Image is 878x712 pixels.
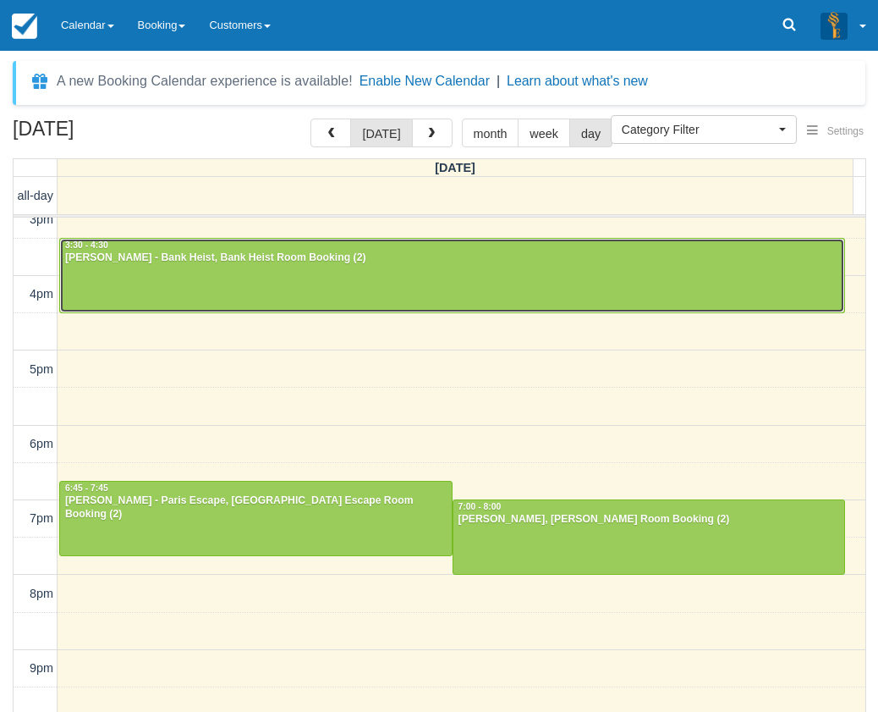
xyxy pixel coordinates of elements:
[622,121,775,138] span: Category Filter
[30,661,53,675] span: 9pm
[30,212,53,226] span: 3pm
[518,119,570,147] button: week
[30,587,53,600] span: 8pm
[458,513,841,527] div: [PERSON_NAME], [PERSON_NAME] Room Booking (2)
[497,74,500,88] span: |
[57,71,353,91] div: A new Booking Calendar experience is available!
[611,115,797,144] button: Category Filter
[820,12,848,39] img: A3
[30,362,53,376] span: 5pm
[507,74,648,88] a: Learn about what's new
[59,238,845,312] a: 3:30 - 4:30[PERSON_NAME] - Bank Heist, Bank Heist Room Booking (2)
[64,251,840,265] div: [PERSON_NAME] - Bank Heist, Bank Heist Room Booking (2)
[30,511,53,525] span: 7pm
[350,119,412,147] button: [DATE]
[435,161,475,174] span: [DATE]
[797,119,874,144] button: Settings
[569,119,612,147] button: day
[30,287,53,301] span: 4pm
[359,73,490,90] button: Enable New Calendar
[65,240,108,250] span: 3:30 - 4:30
[458,502,502,511] span: 7:00 - 8:00
[453,500,846,574] a: 7:00 - 8:00[PERSON_NAME], [PERSON_NAME] Room Booking (2)
[64,494,447,522] div: [PERSON_NAME] - Paris Escape, [GEOGRAPHIC_DATA] Escape Room Booking (2)
[65,483,108,493] span: 6:45 - 7:45
[12,14,37,39] img: checkfront-main-nav-mini-logo.png
[30,437,53,450] span: 6pm
[13,119,227,150] h2: [DATE]
[18,189,53,202] span: all-day
[462,119,519,147] button: month
[59,481,453,555] a: 6:45 - 7:45[PERSON_NAME] - Paris Escape, [GEOGRAPHIC_DATA] Escape Room Booking (2)
[827,125,864,137] span: Settings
